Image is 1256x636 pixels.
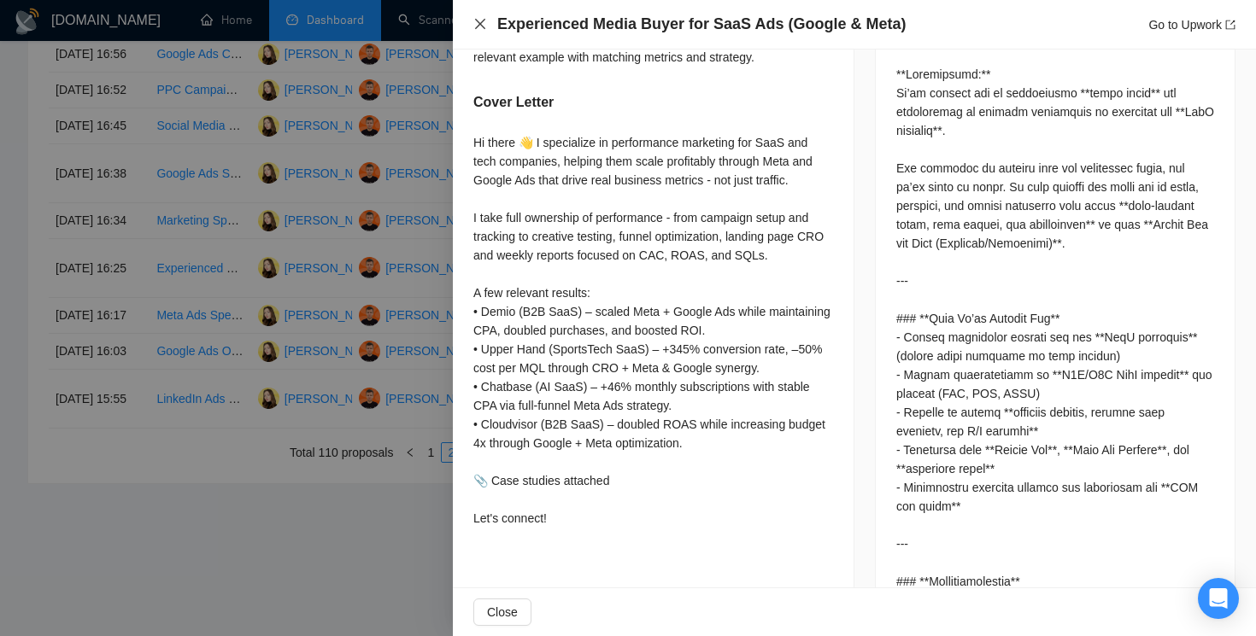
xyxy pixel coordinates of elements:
[473,17,487,31] span: close
[473,92,554,113] h5: Cover Letter
[1148,18,1235,32] a: Go to Upworkexport
[487,603,518,621] span: Close
[473,17,487,32] button: Close
[497,14,906,35] h4: Experienced Media Buyer for SaaS Ads (Google & Meta)
[473,133,833,528] div: Hi there 👋 I specialize in performance marketing for SaaS and tech companies, helping them scale ...
[1198,578,1239,619] div: Open Intercom Messenger
[473,598,531,626] button: Close
[1225,20,1235,30] span: export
